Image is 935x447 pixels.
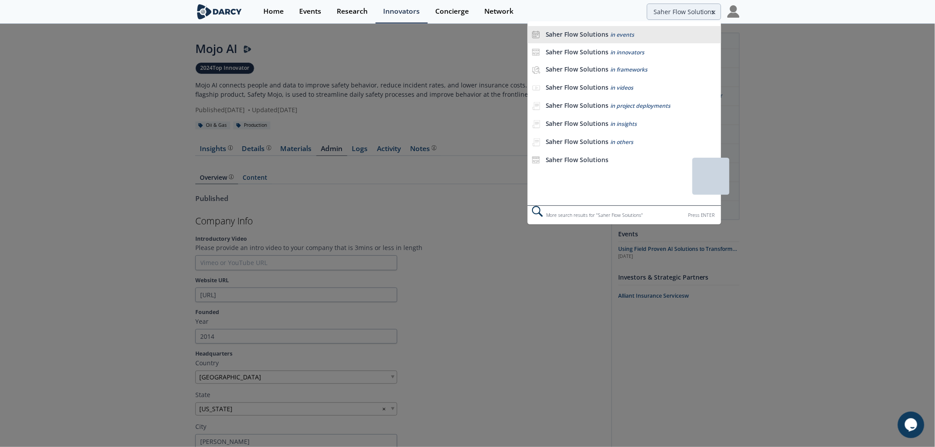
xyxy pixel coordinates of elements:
[611,102,671,110] span: in project deployments
[546,65,609,73] b: Saher Flow Solutions
[647,4,721,20] input: Advanced Search
[688,211,715,220] div: Press ENTER
[546,101,609,110] b: Saher Flow Solutions
[611,49,645,56] span: in innovators
[528,205,721,224] div: More search results for " Saher Flow Solutions "
[337,8,368,15] div: Research
[546,83,609,91] b: Saher Flow Solutions
[546,137,609,146] b: Saher Flow Solutions
[611,138,634,146] span: in others
[484,8,513,15] div: Network
[195,4,243,19] img: logo-wide.svg
[546,30,609,38] b: Saher Flow Solutions
[611,66,648,73] span: in frameworks
[383,8,420,15] div: Innovators
[299,8,321,15] div: Events
[727,5,740,18] img: Profile
[532,30,540,38] img: icon
[532,48,540,56] img: icon
[546,48,609,56] b: Saher Flow Solutions
[611,84,634,91] span: in videos
[546,156,688,164] div: Saher Flow Solutions
[611,120,637,128] span: in insights
[546,119,609,128] b: Saher Flow Solutions
[532,156,540,164] img: icon
[263,8,284,15] div: Home
[435,8,469,15] div: Concierge
[611,31,635,38] span: in events
[898,412,926,438] iframe: chat widget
